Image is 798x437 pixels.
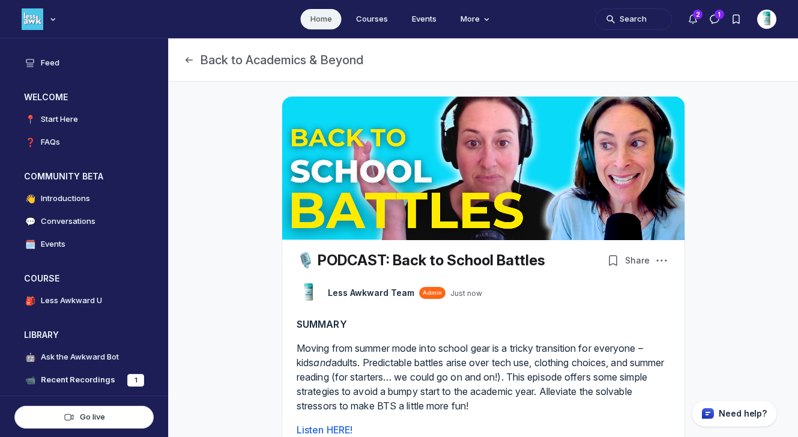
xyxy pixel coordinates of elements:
button: User menu options [757,10,776,29]
button: Search [595,8,672,30]
a: Events [402,9,446,29]
a: View Less Awkward Team profile [297,281,321,305]
button: More [451,9,498,29]
span: 💬 [24,215,36,228]
span: More [461,13,493,25]
button: Back to Academics & Beyond [183,52,363,68]
a: Courses [346,9,397,29]
a: 👋Introductions [14,188,154,209]
h4: Conversations [41,215,95,228]
button: Go live [14,406,154,429]
button: WELCOMECollapse space [14,88,154,107]
a: 📍Start Here [14,109,154,130]
a: 💬Conversations [14,211,154,232]
a: 📹Recent Recordings1 [14,370,154,390]
p: Moving from summer mode into school gear is a tricky transition for everyone – kids adults. Predi... [297,341,670,413]
a: 🤖Ask the Awkward Bot [14,347,154,367]
a: Just now [450,289,482,298]
span: 📍 [24,113,36,125]
div: 1 [127,374,144,387]
div: Go live [25,411,144,423]
header: Page Header [169,38,798,82]
button: COMMUNITY BETACollapse space [14,167,154,186]
span: Admin [423,289,442,297]
button: Bookmarks [605,252,621,269]
span: 🎒 [24,295,36,307]
button: Notifications [682,8,704,30]
span: 📹 [24,374,36,386]
h4: Less Awkward U [41,295,102,307]
button: Share [623,252,652,269]
button: Bookmarks [725,8,747,30]
a: 🗓️Events [14,234,154,255]
h4: Recent Recordings [41,374,115,386]
a: 🎒Less Awkward U [14,291,154,311]
h4: Introductions [41,193,90,205]
h4: Start Here [41,113,78,125]
button: Direct messages [704,8,725,30]
button: Circle support widget [692,400,777,427]
em: and [313,357,331,369]
h4: FAQs [41,136,60,148]
button: Post actions [653,252,670,269]
span: 🤖 [24,351,36,363]
strong: SUMMARY [297,318,347,330]
span: Share [625,255,650,267]
h3: LIBRARY [24,329,59,341]
a: 🎙️ PODCAST: Back to School Battles [297,252,545,269]
h3: WELCOME [24,91,68,103]
h4: Events [41,238,65,250]
h4: Feed [41,57,59,69]
a: View Less Awkward Team profile [328,287,414,299]
button: LIBRARYCollapse space [14,325,154,345]
img: post cover image [282,97,685,240]
img: Less Awkward Hub logo [22,8,43,30]
span: 👋 [24,193,36,205]
p: Need help? [719,408,767,420]
a: Feed [14,53,154,73]
h4: Ask the Awkward Bot [41,351,119,363]
button: COURSECollapse space [14,269,154,288]
h3: COMMUNITY BETA [24,170,103,182]
button: View Less Awkward Team profileAdminJust now [328,287,482,299]
a: Listen HERE! [297,424,352,436]
a: Home [301,9,342,29]
h3: COURSE [24,273,59,285]
a: ❓FAQs [14,132,154,152]
button: Less Awkward Hub logo [22,7,59,31]
span: 🗓️ [24,238,36,250]
span: ❓ [24,136,36,148]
